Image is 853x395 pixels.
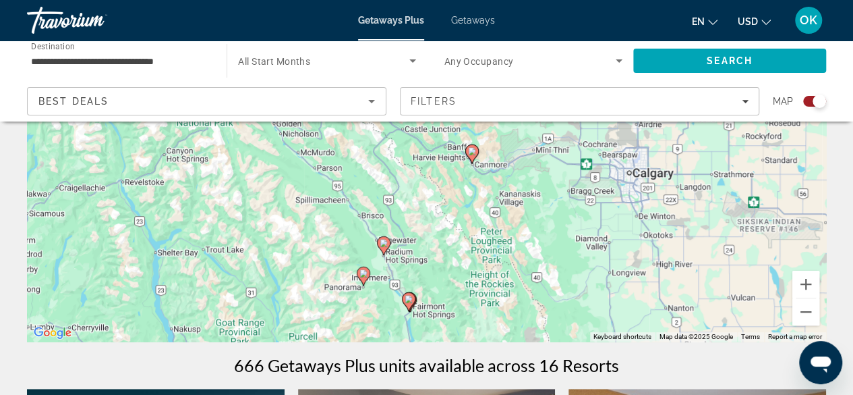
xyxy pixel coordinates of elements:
span: Map [773,92,793,111]
a: Travorium [27,3,162,38]
button: User Menu [791,6,826,34]
span: Filters [411,96,457,107]
button: Keyboard shortcuts [593,332,651,342]
button: Filters [400,87,759,115]
a: Terms (opens in new tab) [741,333,760,340]
a: Getaways [451,15,495,26]
span: OK [800,14,817,27]
button: Change language [692,11,717,31]
button: Zoom in [792,271,819,298]
button: Zoom out [792,298,819,325]
span: Destination [31,41,75,51]
button: Change currency [738,11,771,31]
input: Select destination [31,53,209,70]
a: Getaways Plus [358,15,424,26]
a: Report a map error [768,333,822,340]
span: en [692,16,705,27]
span: Map data ©2025 Google [659,333,733,340]
h1: 666 Getaways Plus units available across 16 Resorts [234,355,619,375]
span: USD [738,16,758,27]
iframe: Button to launch messaging window [799,341,842,384]
a: Open this area in Google Maps (opens a new window) [30,324,75,342]
span: Any Occupancy [444,56,514,67]
img: Google [30,324,75,342]
span: Search [707,55,753,66]
span: Best Deals [38,96,109,107]
button: Search [633,49,826,73]
span: All Start Months [238,56,310,67]
mat-select: Sort by [38,93,375,109]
